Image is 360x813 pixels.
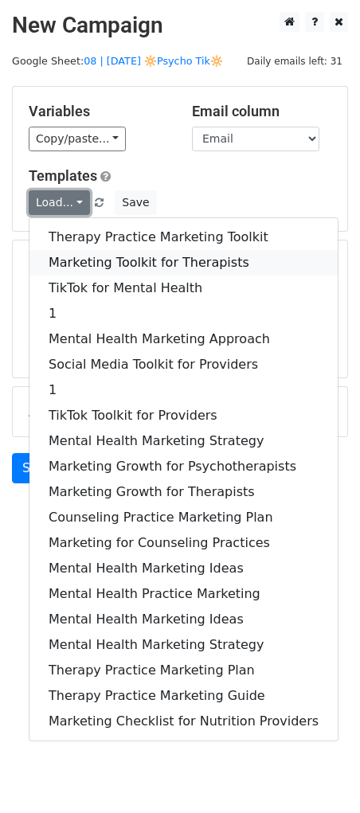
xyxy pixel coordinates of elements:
[29,127,126,151] a: Copy/paste...
[29,556,338,581] a: Mental Health Marketing Ideas
[192,103,331,120] h5: Email column
[29,276,338,301] a: TikTok for Mental Health
[29,683,338,709] a: Therapy Practice Marketing Guide
[29,352,338,377] a: Social Media Toolkit for Providers
[29,479,338,505] a: Marketing Growth for Therapists
[241,53,348,70] span: Daily emails left: 31
[29,658,338,683] a: Therapy Practice Marketing Plan
[29,225,338,250] a: Therapy Practice Marketing Toolkit
[29,403,338,428] a: TikTok Toolkit for Providers
[29,190,90,215] a: Load...
[29,326,338,352] a: Mental Health Marketing Approach
[29,377,338,403] a: 1
[29,505,338,530] a: Counseling Practice Marketing Plan
[29,167,97,184] a: Templates
[29,103,168,120] h5: Variables
[115,190,156,215] button: Save
[12,453,65,483] a: Send
[29,301,338,326] a: 1
[29,709,338,734] a: Marketing Checklist for Nutrition Providers
[12,55,223,67] small: Google Sheet:
[29,428,338,454] a: Mental Health Marketing Strategy
[241,55,348,67] a: Daily emails left: 31
[29,607,338,632] a: Mental Health Marketing Ideas
[280,737,360,813] iframe: Chat Widget
[29,632,338,658] a: Mental Health Marketing Strategy
[12,12,348,39] h2: New Campaign
[29,454,338,479] a: Marketing Growth for Psychotherapists
[29,250,338,276] a: Marketing Toolkit for Therapists
[29,530,338,556] a: Marketing for Counseling Practices
[84,55,223,67] a: 08 | [DATE] 🔆Psycho Tik🔆
[29,581,338,607] a: Mental Health Practice Marketing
